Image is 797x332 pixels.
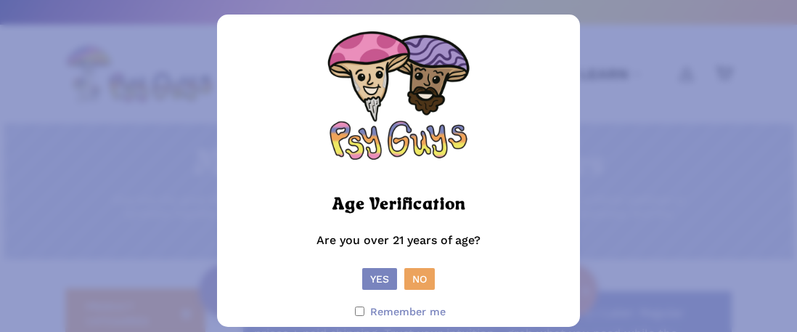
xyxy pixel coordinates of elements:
input: Remember me [355,307,364,316]
h2: Age Verification [332,193,465,219]
img: PsyGuys [326,29,471,174]
button: No [404,268,435,290]
p: Are you over 21 years of age? [232,230,565,268]
span: Remember me [370,301,446,322]
button: Yes [362,268,397,290]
